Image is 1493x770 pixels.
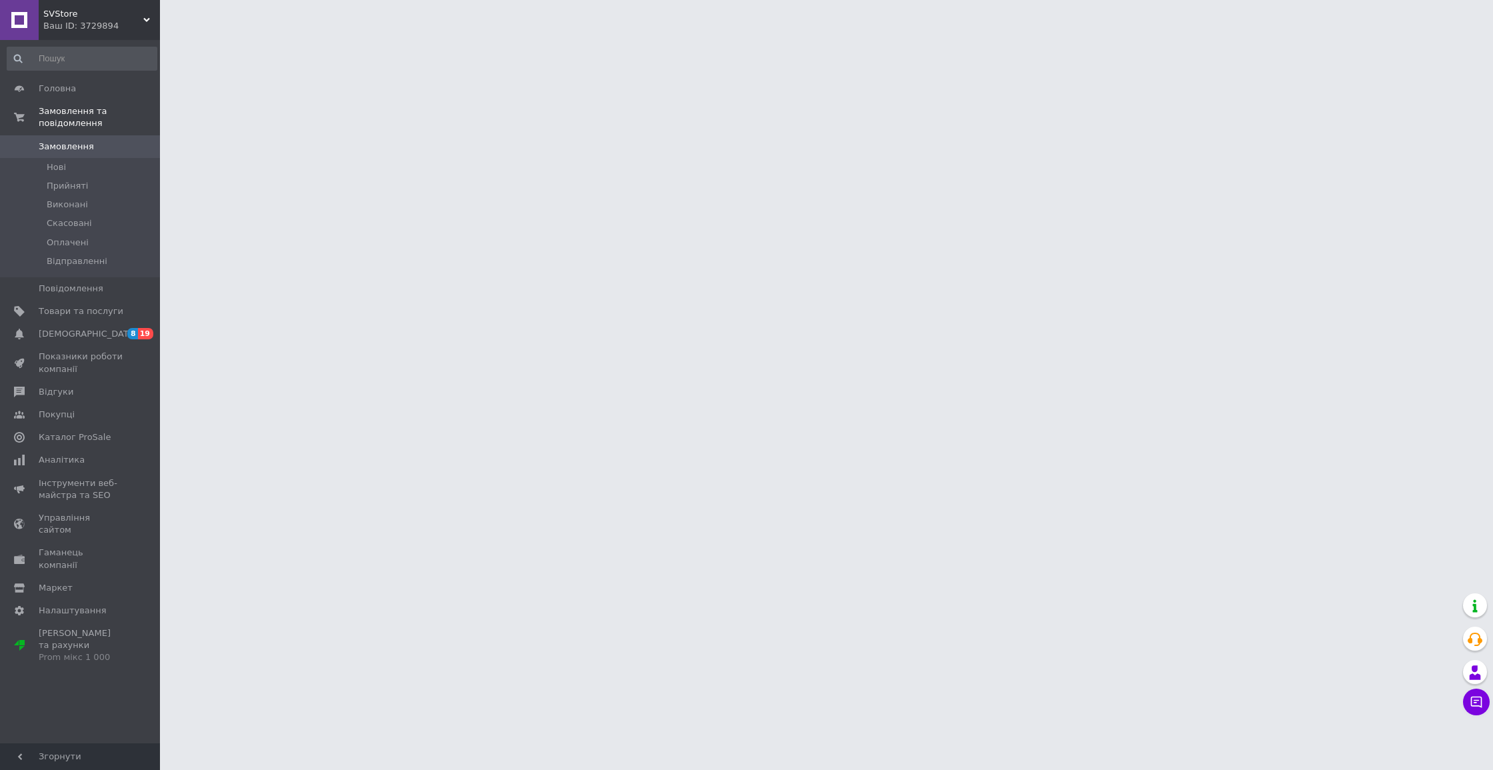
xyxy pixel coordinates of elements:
span: Показники роботи компанії [39,351,123,375]
span: Оплачені [47,237,89,249]
span: Прийняті [47,180,88,192]
span: Інструменти веб-майстра та SEO [39,477,123,501]
span: Замовлення та повідомлення [39,105,160,129]
span: Виконані [47,199,88,211]
span: Товари та послуги [39,305,123,317]
span: SVStore [43,8,143,20]
span: 19 [138,328,153,339]
span: Відправленні [47,255,107,267]
span: 8 [127,328,138,339]
span: Маркет [39,582,73,594]
span: Налаштування [39,605,107,617]
input: Пошук [7,47,157,71]
span: Головна [39,83,76,95]
span: Скасовані [47,217,92,229]
span: Аналітика [39,454,85,466]
span: [DEMOGRAPHIC_DATA] [39,328,137,340]
button: Чат з покупцем [1463,689,1490,715]
div: Prom мікс 1 000 [39,651,123,663]
span: Каталог ProSale [39,431,111,443]
span: Управління сайтом [39,512,123,536]
span: Відгуки [39,386,73,398]
span: Покупці [39,409,75,421]
span: [PERSON_NAME] та рахунки [39,627,123,664]
span: Нові [47,161,66,173]
span: Замовлення [39,141,94,153]
span: Повідомлення [39,283,103,295]
div: Ваш ID: 3729894 [43,20,160,32]
span: Гаманець компанії [39,547,123,571]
